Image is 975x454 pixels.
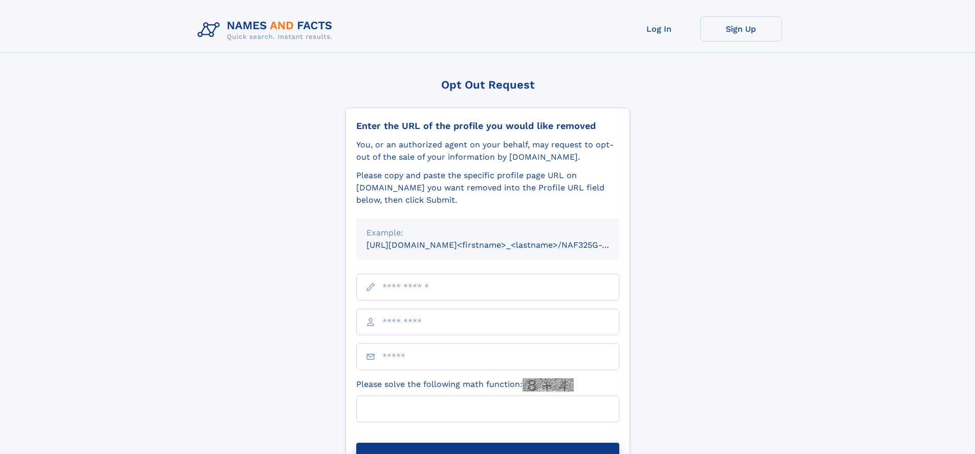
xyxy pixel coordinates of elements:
[356,139,619,163] div: You, or an authorized agent on your behalf, may request to opt-out of the sale of your informatio...
[345,78,630,91] div: Opt Out Request
[618,16,700,41] a: Log In
[356,378,574,392] label: Please solve the following math function:
[700,16,782,41] a: Sign Up
[366,240,639,250] small: [URL][DOMAIN_NAME]<firstname>_<lastname>/NAF325G-xxxxxxxx
[193,16,341,44] img: Logo Names and Facts
[356,120,619,132] div: Enter the URL of the profile you would like removed
[356,169,619,206] div: Please copy and paste the specific profile page URL on [DOMAIN_NAME] you want removed into the Pr...
[366,227,609,239] div: Example:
